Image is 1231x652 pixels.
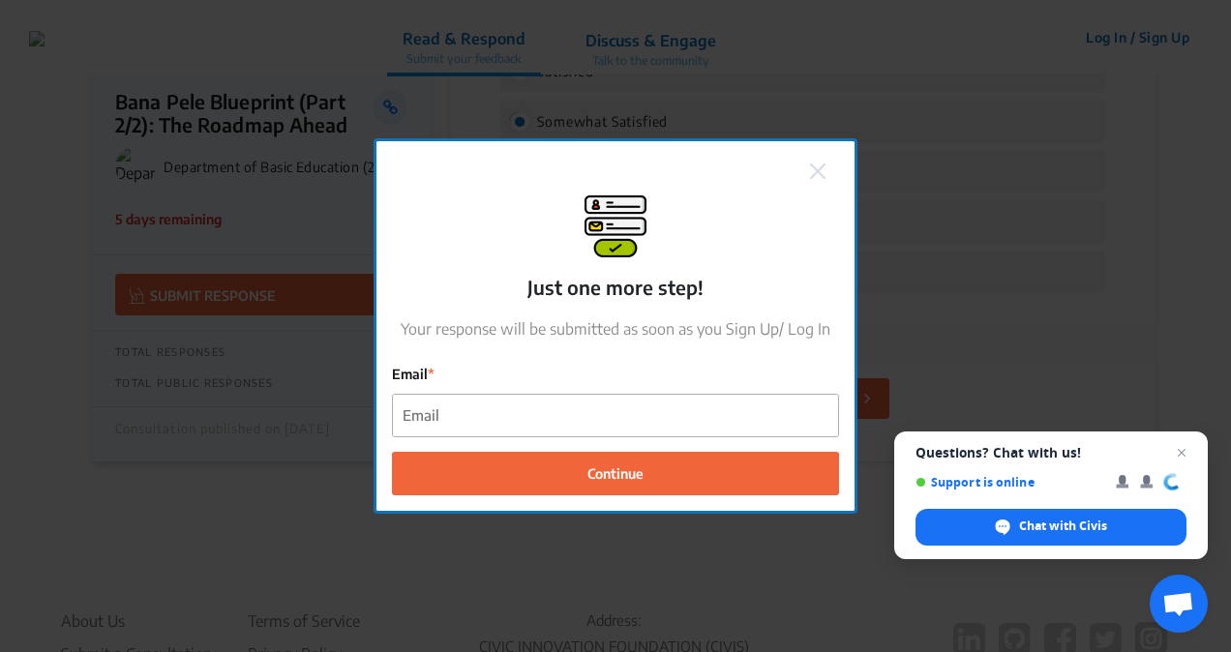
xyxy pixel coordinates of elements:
[1150,575,1208,633] div: Open chat
[916,475,1102,489] span: Support is online
[392,452,839,495] button: Continue
[392,364,839,384] label: Email
[916,509,1186,546] div: Chat with Civis
[1170,441,1193,464] span: Close chat
[810,163,826,179] img: close.png
[587,463,644,484] span: Continue
[585,195,646,257] img: signup-modal.png
[1019,518,1107,535] span: Chat with Civis
[401,317,830,341] p: Your response will be submitted as soon as you Sign Up/ Log In
[527,273,704,302] p: Just one more step!
[393,395,838,436] input: Email
[916,445,1186,460] span: Questions? Chat with us!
